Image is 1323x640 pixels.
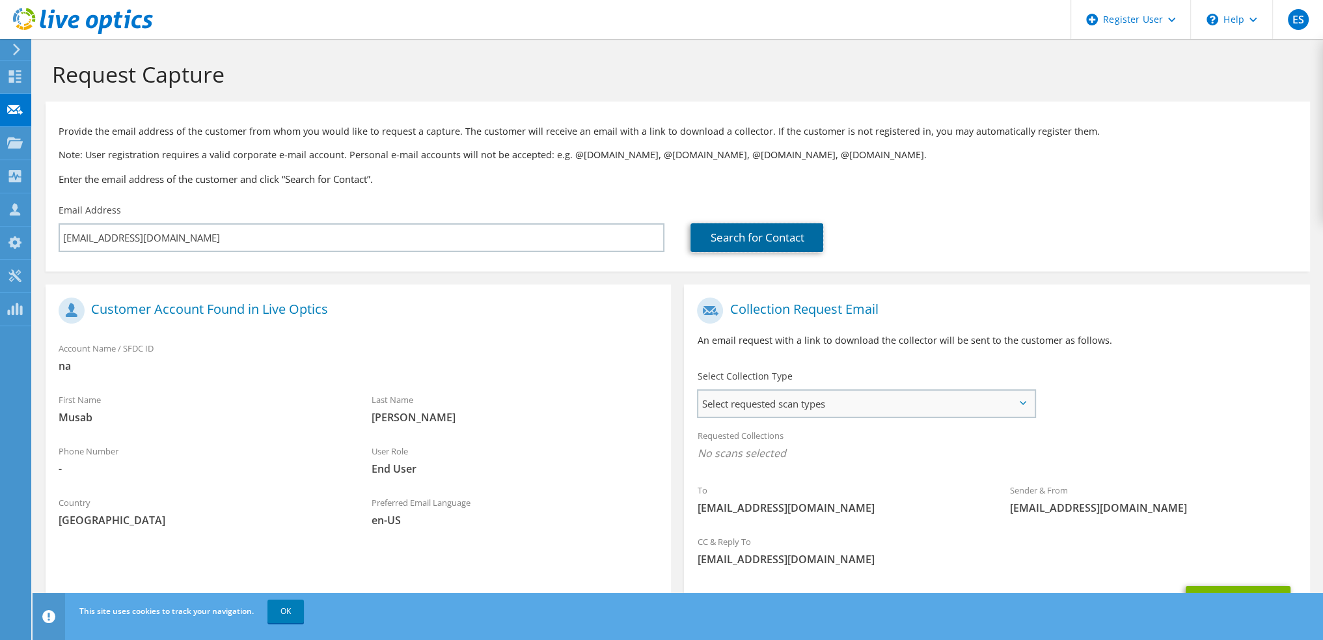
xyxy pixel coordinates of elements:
[697,446,1296,460] span: No scans selected
[697,552,1296,566] span: [EMAIL_ADDRESS][DOMAIN_NAME]
[1186,586,1290,621] button: Send Request
[359,438,672,482] div: User Role
[684,422,1309,470] div: Requested Collections
[59,204,121,217] label: Email Address
[59,148,1297,162] p: Note: User registration requires a valid corporate e-mail account. Personal e-mail accounts will ...
[697,501,984,515] span: [EMAIL_ADDRESS][DOMAIN_NAME]
[1288,9,1309,30] span: ES
[59,462,346,476] span: -
[697,370,792,383] label: Select Collection Type
[372,410,659,424] span: [PERSON_NAME]
[52,61,1297,88] h1: Request Capture
[684,477,997,522] div: To
[46,386,359,431] div: First Name
[359,386,672,431] div: Last Name
[1010,501,1297,515] span: [EMAIL_ADDRESS][DOMAIN_NAME]
[698,391,1034,417] span: Select requested scan types
[59,359,658,373] span: na
[372,462,659,476] span: End User
[59,124,1297,139] p: Provide the email address of the customer from whom you would like to request a capture. The cust...
[46,438,359,482] div: Phone Number
[359,489,672,534] div: Preferred Email Language
[690,223,823,252] a: Search for Contact
[59,410,346,424] span: Musab
[997,477,1310,522] div: Sender & From
[46,489,359,534] div: Country
[267,600,304,623] a: OK
[59,298,651,324] h1: Customer Account Found in Live Optics
[372,513,659,527] span: en-US
[1207,14,1218,25] svg: \n
[697,298,1290,324] h1: Collection Request Email
[79,605,254,617] span: This site uses cookies to track your navigation.
[46,335,671,380] div: Account Name / SFDC ID
[59,513,346,527] span: [GEOGRAPHIC_DATA]
[59,172,1297,186] h3: Enter the email address of the customer and click “Search for Contact”.
[697,333,1296,348] p: An email request with a link to download the collector will be sent to the customer as follows.
[684,528,1309,573] div: CC & Reply To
